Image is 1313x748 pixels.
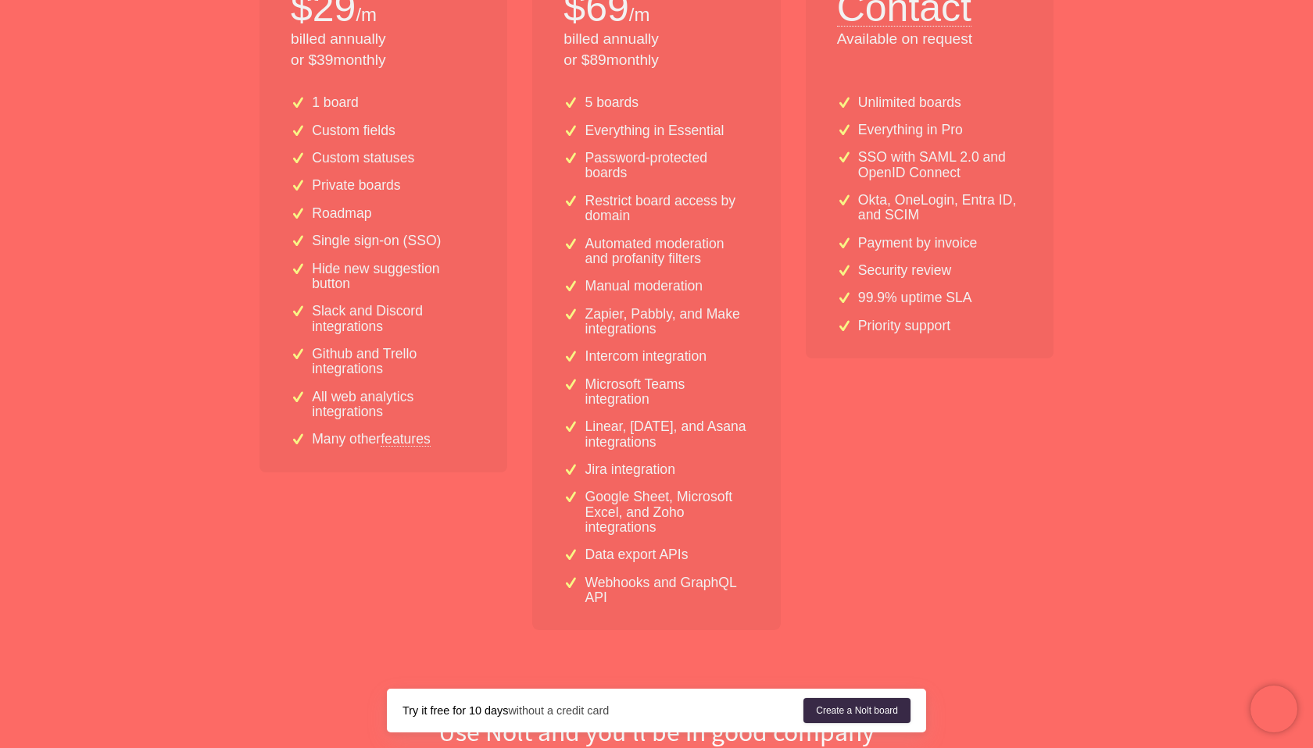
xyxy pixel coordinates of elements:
p: Everything in Pro [858,123,963,137]
iframe: Chatra live chat [1250,686,1297,732]
a: Create a Nolt board [803,698,911,723]
p: Manual moderation [585,279,703,294]
p: Password-protected boards [585,151,750,181]
p: /m [356,2,377,28]
p: Webhooks and GraphQL API [585,575,750,606]
p: Custom fields [312,123,395,138]
p: Hide new suggestion button [312,262,476,292]
p: Many other [312,432,431,447]
p: All web analytics integrations [312,390,476,420]
p: Data export APIs [585,547,689,562]
p: billed annually or $ 39 monthly [291,29,476,71]
p: Google Sheet, Microsoft Excel, and Zoho integrations [585,490,750,535]
p: Slack and Discord integrations [312,304,476,334]
p: Security review [858,263,951,278]
p: Roadmap [312,206,371,221]
p: Microsoft Teams integration [585,377,750,408]
p: Private boards [312,178,400,193]
p: Restrict board access by domain [585,194,750,224]
p: Everything in Essential [585,123,724,138]
p: Linear, [DATE], and Asana integrations [585,419,750,450]
p: Available on request [837,29,1022,50]
p: Intercom integration [585,349,707,364]
p: billed annually or $ 89 monthly [563,29,749,71]
p: Custom statuses [312,151,414,166]
div: without a credit card [402,703,803,718]
p: Payment by invoice [858,236,978,251]
p: Jira integration [585,462,675,477]
p: /m [629,2,650,28]
p: Automated moderation and profanity filters [585,237,750,267]
p: 5 boards [585,95,639,110]
p: SSO with SAML 2.0 and OpenID Connect [858,150,1022,180]
p: Unlimited boards [858,95,961,110]
strong: Try it free for 10 days [402,704,508,717]
p: 1 board [312,95,359,110]
p: 99.9% uptime SLA [858,290,972,305]
p: Single sign-on (SSO) [312,233,441,248]
p: Okta, OneLogin, Entra ID, and SCIM [858,193,1022,223]
p: Github and Trello integrations [312,347,476,377]
a: features [381,432,431,446]
p: Priority support [858,319,950,333]
p: Zapier, Pabbly, and Make integrations [585,307,750,337]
